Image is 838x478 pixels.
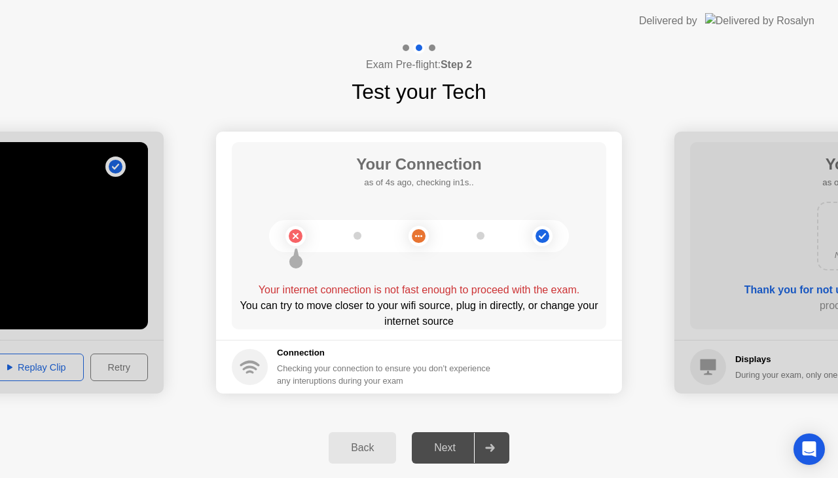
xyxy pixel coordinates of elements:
div: You can try to move closer to your wifi source, plug in directly, or change your internet source [232,298,606,329]
button: Back [329,432,396,464]
h4: Exam Pre-flight: [366,57,472,73]
div: Your internet connection is not fast enough to proceed with the exam. [232,282,606,298]
div: Delivered by [639,13,697,29]
div: Checking your connection to ensure you don’t experience any interuptions during your exam [277,362,498,387]
h1: Your Connection [356,153,482,176]
div: Next [416,442,474,454]
h5: Connection [277,346,498,359]
img: Delivered by Rosalyn [705,13,814,28]
button: Next [412,432,509,464]
div: Open Intercom Messenger [793,433,825,465]
h5: as of 4s ago, checking in1s.. [356,176,482,189]
h1: Test your Tech [352,76,486,107]
b: Step 2 [441,59,472,70]
div: Back [333,442,392,454]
